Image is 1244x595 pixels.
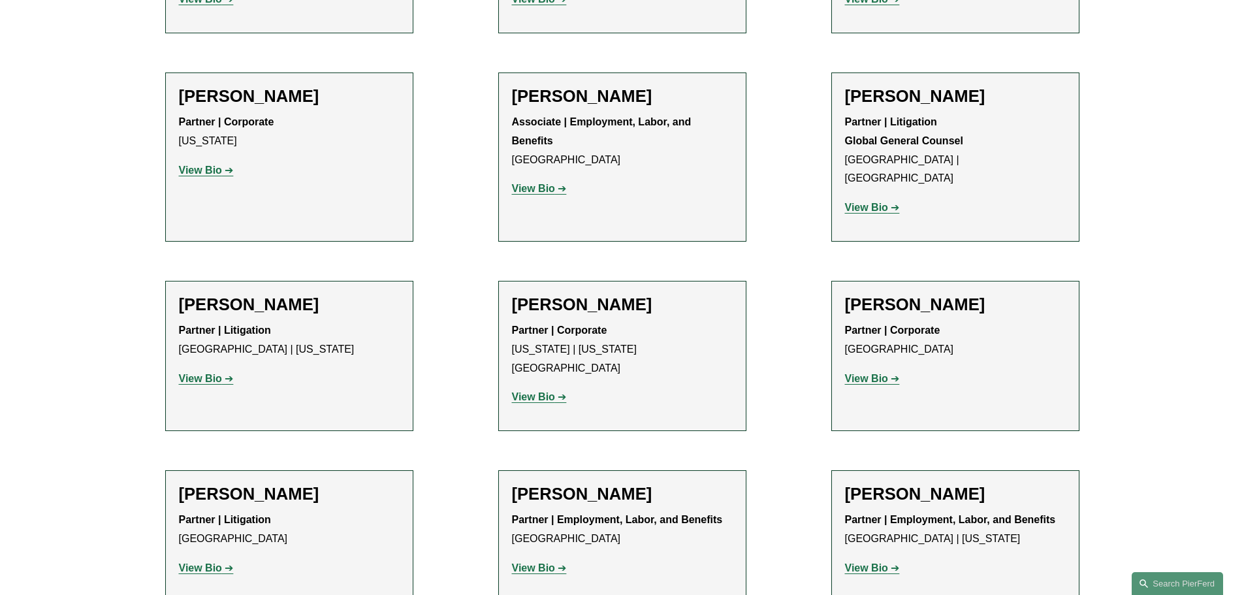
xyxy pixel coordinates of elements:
strong: View Bio [512,183,555,194]
a: View Bio [512,562,567,573]
h2: [PERSON_NAME] [179,86,400,106]
strong: View Bio [512,562,555,573]
a: View Bio [512,183,567,194]
h2: [PERSON_NAME] [179,484,400,504]
h2: [PERSON_NAME] [512,295,733,315]
h2: [PERSON_NAME] [179,295,400,315]
strong: View Bio [179,373,222,384]
strong: Partner | Corporate [512,325,607,336]
a: View Bio [845,202,900,213]
p: [US_STATE] | [US_STATE][GEOGRAPHIC_DATA] [512,321,733,378]
strong: Partner | Litigation [179,514,271,525]
strong: Associate | Employment, Labor, and Benefits [512,116,694,146]
h2: [PERSON_NAME] [512,484,733,504]
a: View Bio [179,165,234,176]
strong: View Bio [179,165,222,176]
strong: View Bio [845,202,888,213]
p: [GEOGRAPHIC_DATA] [179,511,400,549]
p: [GEOGRAPHIC_DATA] | [US_STATE] [845,511,1066,549]
p: [US_STATE] [179,113,400,151]
strong: Partner | Corporate [179,116,274,127]
strong: View Bio [845,562,888,573]
h2: [PERSON_NAME] [845,295,1066,315]
a: View Bio [179,373,234,384]
strong: Partner | Employment, Labor, and Benefits [512,514,723,525]
a: View Bio [845,562,900,573]
h2: [PERSON_NAME] [845,484,1066,504]
p: [GEOGRAPHIC_DATA] | [US_STATE] [179,321,400,359]
strong: View Bio [512,391,555,402]
a: Search this site [1132,572,1223,595]
a: View Bio [179,562,234,573]
p: [GEOGRAPHIC_DATA] [845,321,1066,359]
p: [GEOGRAPHIC_DATA] [512,113,733,169]
strong: View Bio [179,562,222,573]
p: [GEOGRAPHIC_DATA] [512,511,733,549]
strong: Partner | Litigation [179,325,271,336]
h2: [PERSON_NAME] [512,86,733,106]
a: View Bio [512,391,567,402]
strong: Partner | Employment, Labor, and Benefits [845,514,1056,525]
strong: Partner | Corporate [845,325,940,336]
p: [GEOGRAPHIC_DATA] | [GEOGRAPHIC_DATA] [845,113,1066,188]
h2: [PERSON_NAME] [845,86,1066,106]
strong: View Bio [845,373,888,384]
strong: Partner | Litigation Global General Counsel [845,116,963,146]
a: View Bio [845,373,900,384]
